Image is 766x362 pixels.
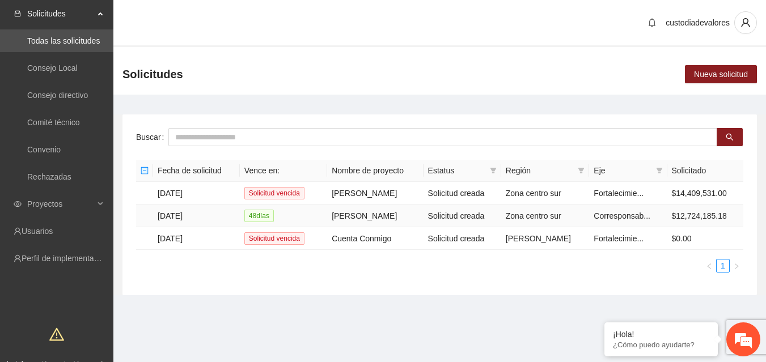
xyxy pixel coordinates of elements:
[613,340,709,349] p: ¿Cómo puedo ayudarte?
[488,162,499,179] span: filter
[244,187,304,199] span: Solicitud vencida
[14,200,22,208] span: eye
[153,205,240,227] td: [DATE]
[694,68,748,80] span: Nueva solicitud
[730,259,743,272] li: Next Page
[735,18,756,28] span: user
[27,2,94,25] span: Solicitudes
[594,211,650,220] span: Corresponsab...
[654,162,665,179] span: filter
[667,182,744,205] td: $14,409,531.00
[27,118,80,127] a: Comité técnico
[27,193,94,215] span: Proyectos
[327,182,423,205] td: [PERSON_NAME]
[501,205,590,227] td: Zona centro sur
[141,167,149,174] span: minus-square
[22,254,110,263] a: Perfil de implementadora
[27,145,61,154] a: Convenio
[27,91,88,100] a: Consejo directivo
[49,327,64,342] span: warning
[717,128,743,146] button: search
[153,160,240,182] th: Fecha de solicitud
[6,241,216,281] textarea: Escriba su mensaje y pulse “Intro”
[594,164,651,177] span: Eje
[501,182,590,205] td: Zona centro sur
[186,6,213,33] div: Minimizar ventana de chat en vivo
[733,263,740,270] span: right
[27,63,78,73] a: Consejo Local
[716,259,730,272] li: 1
[734,11,757,34] button: user
[240,160,327,182] th: Vence en:
[702,259,716,272] li: Previous Page
[424,227,501,250] td: Solicitud creada
[685,65,757,83] button: Nueva solicitud
[136,128,168,146] label: Buscar
[706,263,713,270] span: left
[506,164,574,177] span: Región
[27,36,100,45] a: Todas las solicitudes
[643,14,661,32] button: bell
[490,167,497,174] span: filter
[327,160,423,182] th: Nombre de proyecto
[666,18,730,27] span: custodiadevalores
[613,330,709,339] div: ¡Hola!
[644,18,661,27] span: bell
[244,232,304,245] span: Solicitud vencida
[730,259,743,272] button: right
[575,162,587,179] span: filter
[122,65,183,83] span: Solicitudes
[578,167,585,174] span: filter
[66,117,156,232] span: Estamos en línea.
[27,172,71,181] a: Rechazadas
[667,227,744,250] td: $0.00
[59,58,191,73] div: Chatee con nosotros ahora
[428,164,485,177] span: Estatus
[153,227,240,250] td: [DATE]
[327,227,423,250] td: Cuenta Conmigo
[14,10,22,18] span: inbox
[22,227,53,236] a: Usuarios
[656,167,663,174] span: filter
[424,182,501,205] td: Solicitud creada
[667,205,744,227] td: $12,724,185.18
[726,133,734,142] span: search
[594,234,644,243] span: Fortalecimie...
[153,182,240,205] td: [DATE]
[327,205,423,227] td: [PERSON_NAME]
[594,189,644,198] span: Fortalecimie...
[424,205,501,227] td: Solicitud creada
[702,259,716,272] button: left
[717,259,729,272] a: 1
[244,210,274,222] span: 48 día s
[501,227,590,250] td: [PERSON_NAME]
[667,160,744,182] th: Solicitado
